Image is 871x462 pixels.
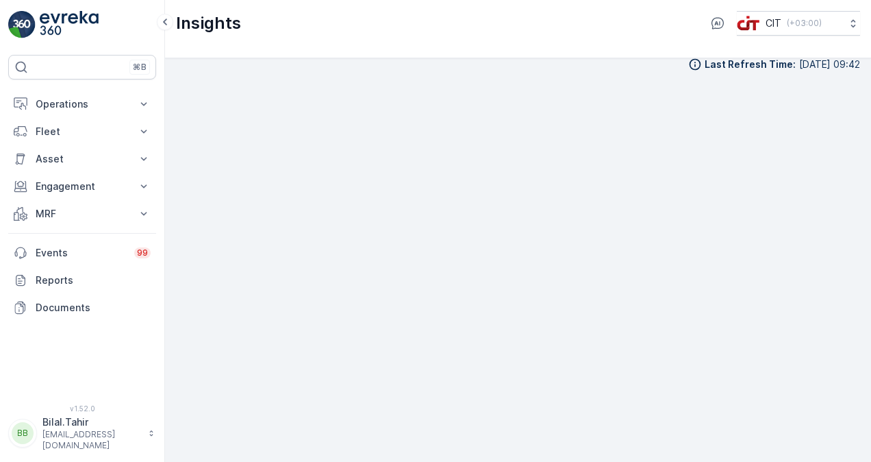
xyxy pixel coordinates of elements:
p: ⌘B [133,62,147,73]
p: Last Refresh Time : [705,58,796,71]
p: 99 [137,247,148,258]
a: Events99 [8,239,156,267]
img: logo_light-DOdMpM7g.png [40,11,99,38]
button: Fleet [8,118,156,145]
p: CIT [766,16,781,30]
p: [DATE] 09:42 [799,58,860,71]
p: Fleet [36,125,129,138]
button: Engagement [8,173,156,200]
p: Operations [36,97,129,111]
p: Bilal.Tahir [42,415,141,429]
p: Asset [36,152,129,166]
span: v 1.52.0 [8,404,156,413]
button: MRF [8,200,156,228]
div: BB [12,422,34,444]
p: ( +03:00 ) [787,18,822,29]
button: CIT(+03:00) [737,11,860,36]
p: MRF [36,207,129,221]
p: [EMAIL_ADDRESS][DOMAIN_NAME] [42,429,141,451]
p: Engagement [36,180,129,193]
p: Reports [36,273,151,287]
a: Documents [8,294,156,321]
p: Insights [176,12,241,34]
p: Documents [36,301,151,315]
img: cit-logo_pOk6rL0.png [737,16,760,31]
button: BBBilal.Tahir[EMAIL_ADDRESS][DOMAIN_NAME] [8,415,156,451]
button: Operations [8,90,156,118]
button: Asset [8,145,156,173]
img: logo [8,11,36,38]
p: Events [36,246,126,260]
a: Reports [8,267,156,294]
